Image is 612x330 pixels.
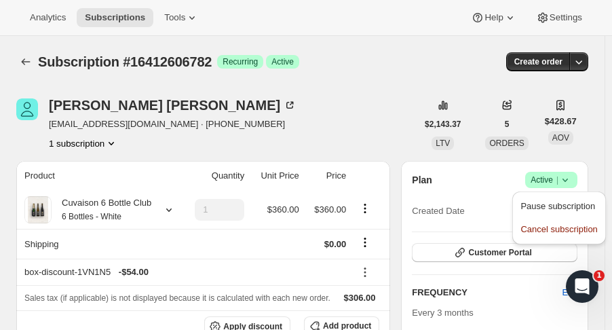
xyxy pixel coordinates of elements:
[556,175,558,185] span: |
[180,161,248,191] th: Quantity
[62,212,121,221] small: 6 Bottles - White
[412,173,432,187] h2: Plan
[417,115,469,134] button: $2,143.37
[436,139,450,148] span: LTV
[38,54,212,69] span: Subscription #16412606782
[554,282,586,304] button: Edit
[344,293,376,303] span: $306.00
[520,224,597,234] span: Cancel subscription
[528,8,590,27] button: Settings
[16,52,35,71] button: Subscriptions
[506,52,571,71] button: Create order
[85,12,145,23] span: Subscriptions
[505,119,510,130] span: 5
[119,265,149,279] span: - $54.00
[545,115,577,128] span: $428.67
[489,139,524,148] span: ORDERS
[52,196,151,223] div: Cuvaison 6 Bottle Club
[16,161,180,191] th: Product
[271,56,294,67] span: Active
[520,201,595,211] span: Pause subscription
[484,12,503,23] span: Help
[22,8,74,27] button: Analytics
[223,56,258,67] span: Recurring
[30,12,66,23] span: Analytics
[267,204,299,215] span: $360.00
[24,265,346,279] div: box-discount-1VN1N5
[156,8,207,27] button: Tools
[49,117,297,131] span: [EMAIL_ADDRESS][DOMAIN_NAME] · [PHONE_NUMBER]
[468,247,531,258] span: Customer Portal
[463,8,524,27] button: Help
[248,161,303,191] th: Unit Price
[412,243,577,262] button: Customer Portal
[24,293,330,303] span: Sales tax (if applicable) is not displayed because it is calculated with each new order.
[497,115,518,134] button: 5
[566,270,598,303] iframe: Intercom live chat
[412,286,562,299] h2: FREQUENCY
[425,119,461,130] span: $2,143.37
[531,173,572,187] span: Active
[354,201,376,216] button: Product actions
[303,161,351,191] th: Price
[516,219,601,240] button: Cancel subscription
[354,235,376,250] button: Shipping actions
[412,204,464,218] span: Created Date
[49,98,297,112] div: [PERSON_NAME] [PERSON_NAME]
[314,204,346,215] span: $360.00
[412,308,473,318] span: Every 3 months
[77,8,153,27] button: Subscriptions
[514,56,562,67] span: Create order
[164,12,185,23] span: Tools
[49,136,118,150] button: Product actions
[324,239,347,249] span: $0.00
[550,12,582,23] span: Settings
[594,270,605,281] span: 1
[552,133,569,143] span: AOV
[16,229,180,259] th: Shipping
[516,196,601,217] button: Pause subscription
[16,98,38,120] span: Cameron Lochhead
[562,286,577,299] span: Edit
